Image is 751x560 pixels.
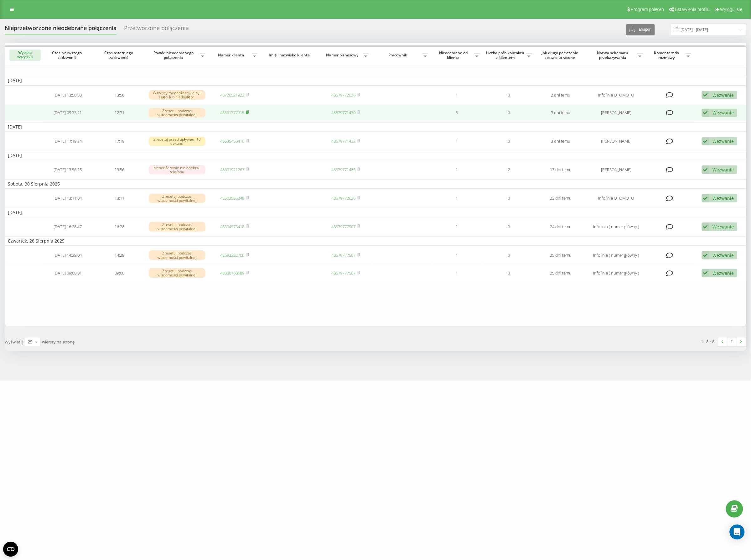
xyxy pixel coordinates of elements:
span: Komentarz do rozmowy [649,50,686,60]
div: Zresetuj przed upływem 10 sekund [149,137,205,146]
a: 48502535348 [220,195,245,201]
a: 48579771432 [332,138,356,144]
td: 17:19 [94,133,146,149]
div: 25 [28,339,33,345]
td: 24 dni temu [535,218,587,235]
span: Jak długo połączenie zostało utracone [540,50,581,60]
button: Open CMP widget [3,542,18,557]
div: Zresetuj podczas wiadomości powitalnej [149,268,205,278]
div: Wezwanie [713,110,734,116]
span: Nazwa schematu przekazywania [590,50,637,60]
td: 1 [431,87,483,103]
td: [DATE] [5,151,746,160]
td: Infolinia ( numer główny ) [587,218,646,235]
td: [PERSON_NAME] [587,133,646,149]
a: 48501377915 [220,110,245,115]
div: Wszyscy menedżerowie byli zajęci lub niedostępni [149,90,205,100]
td: [DATE] 09:33:21 [42,104,94,121]
td: 0 [483,104,535,121]
td: [DATE] 13:56:28 [42,161,94,178]
span: Imię i nazwisko klienta [266,53,314,58]
button: Eksport [626,24,655,35]
div: Wezwanie [713,270,734,276]
td: 1 [431,265,483,281]
td: 1 [431,190,483,207]
td: 0 [483,247,535,264]
td: [PERSON_NAME] [587,104,646,121]
td: Infolinia OTOMOTO [587,190,646,207]
td: 09:00 [94,265,146,281]
td: 17 dni temu [535,161,587,178]
span: Liczba prób kontaktu z klientem [486,50,526,60]
a: 1 [727,338,737,346]
span: Nieodebrane od klienta [434,50,474,60]
td: 2 [483,161,535,178]
td: 13:56 [94,161,146,178]
td: [DATE] [5,122,746,132]
div: Wezwanie [713,167,734,173]
a: 48535450410 [220,138,245,144]
td: Infolinia ( numer główny ) [587,247,646,264]
td: 1 [431,247,483,264]
span: Program poleceń [631,7,664,12]
td: [PERSON_NAME] [587,161,646,178]
a: 48579771485 [332,167,356,172]
a: 48726521922 [220,92,245,98]
td: 12:31 [94,104,146,121]
a: 48579777507 [332,270,356,276]
span: Ustawienia profilu [675,7,710,12]
span: Powód nieodebranego połączenia [149,50,200,60]
td: 3 dni temu [535,104,587,121]
td: [DATE] 13:58:30 [42,87,94,103]
a: 48579772626 [332,92,356,98]
td: 3 dni temu [535,133,587,149]
div: Wezwanie [713,252,734,258]
td: Sobota, 30 Sierpnia 2025 [5,179,746,189]
td: [DATE] [5,76,746,85]
div: Zresetuj podczas wiadomości powitalnej [149,108,205,118]
span: Numer biznesowy [323,53,363,58]
div: Wezwanie [713,92,734,98]
td: 0 [483,265,535,281]
a: 48579772626 [332,195,356,201]
td: 2 dni temu [535,87,587,103]
button: Wybierz wszystko [9,50,41,61]
span: Wyloguj się [720,7,743,12]
span: Pracownik [375,53,422,58]
a: 48579771430 [332,110,356,115]
a: 48504575418 [220,224,245,229]
span: Czas pierwszego zadzwonić [47,50,88,60]
a: 48579777507 [332,252,356,258]
td: 14:29 [94,247,146,264]
div: Zresetuj podczas wiadomości powitalnej [149,250,205,260]
td: 25 dni temu [535,247,587,264]
span: Czas ostatniego zadzwonić [99,50,140,60]
td: 23 dni temu [535,190,587,207]
td: 13:58 [94,87,146,103]
div: Wezwanie [713,195,734,201]
td: 5 [431,104,483,121]
span: wierszy na stronę [42,339,75,345]
div: 1 - 8 z 8 [701,338,715,345]
a: 48601921267 [220,167,245,172]
td: 0 [483,218,535,235]
span: Wyświetlij [5,339,23,345]
td: [DATE] 14:29:04 [42,247,94,264]
td: 0 [483,133,535,149]
div: Menedżerowie nie odebrali telefonu [149,165,205,175]
a: 48880768689 [220,270,245,276]
div: Wezwanie [713,138,734,144]
a: 48693282700 [220,252,245,258]
span: Numer klienta [212,53,252,58]
td: 1 [431,133,483,149]
div: Wezwanie [713,224,734,230]
td: [DATE] 13:11:04 [42,190,94,207]
td: 0 [483,190,535,207]
td: 1 [431,161,483,178]
td: [DATE] 09:00:01 [42,265,94,281]
td: [DATE] [5,208,746,217]
td: 25 dni temu [535,265,587,281]
div: Zresetuj podczas wiadomości powitalnej [149,194,205,203]
a: 48579777507 [332,224,356,229]
td: 1 [431,218,483,235]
